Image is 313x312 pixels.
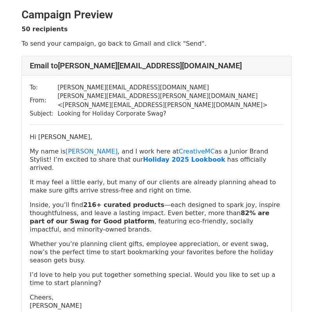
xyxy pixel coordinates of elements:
[30,61,283,70] h4: Email to [PERSON_NAME][EMAIL_ADDRESS][DOMAIN_NAME]
[22,25,68,33] strong: 50 recipients
[22,8,291,21] h2: Campaign Preview
[83,201,164,209] strong: 216+ curated products
[143,156,225,163] strong: Holiday 2025 Lookbook
[30,293,283,310] p: Cheers, [PERSON_NAME]
[30,209,270,225] strong: 82% are part of our Swag for Good platform
[30,178,283,194] p: It may feel a little early, but many of our clients are already planning ahead to make sure gifts...
[30,201,283,234] p: Inside, you’ll find —each designed to spark joy, inspire thoughtfulness, and leave a lasting impa...
[58,83,283,92] td: [PERSON_NAME][EMAIL_ADDRESS][DOMAIN_NAME]
[58,92,283,109] td: [PERSON_NAME][EMAIL_ADDRESS][PERSON_NAME][DOMAIN_NAME] < [PERSON_NAME][EMAIL_ADDRESS][PERSON_NAME...
[58,109,283,118] td: Looking for Holiday Corporate Swag?
[22,39,291,48] p: To send your campaign, go back to Gmail and click "Send".
[30,83,58,92] td: To:
[30,92,58,109] td: From:
[179,148,215,155] a: CreativeMC
[30,109,58,118] td: Subject:
[30,147,283,172] p: My name is , and I work here at as a Junior Brand Stylist! I’m excited to share that our has offi...
[30,271,283,287] p: I’d love to help you put together something special. Would you like to set up a time to start pla...
[30,133,283,141] p: Hi [PERSON_NAME],
[143,156,227,163] a: Holiday 2025 Lookbook
[30,240,283,264] p: Whether you’re planning client gifts, employee appreciation, or event swag, now’s the perfect tim...
[66,148,118,155] a: [PERSON_NAME]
